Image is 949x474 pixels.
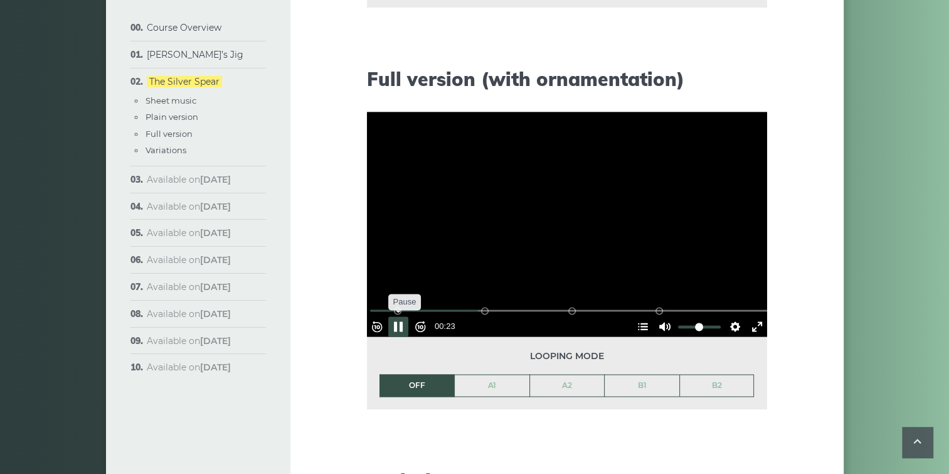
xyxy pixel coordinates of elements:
span: Available on [147,227,231,239]
a: Plain version [146,112,198,122]
strong: [DATE] [200,227,231,239]
span: Available on [147,281,231,293]
span: Available on [147,201,231,212]
span: Looping mode [379,349,755,364]
a: Course Overview [147,22,221,33]
a: A2 [530,375,605,396]
strong: [DATE] [200,201,231,212]
strong: [DATE] [200,308,231,320]
strong: [DATE] [200,174,231,185]
span: Available on [147,308,231,320]
h2: Full version (with ornamentation) [367,68,767,90]
a: The Silver Spear [147,76,222,87]
span: Available on [147,254,231,266]
span: Available on [147,362,231,373]
strong: [DATE] [200,254,231,266]
strong: [DATE] [200,281,231,293]
span: Available on [147,174,231,185]
a: Full version [146,129,193,139]
a: B2 [680,375,754,396]
a: [PERSON_NAME]’s Jig [147,49,243,60]
a: Sheet music [146,95,196,105]
strong: [DATE] [200,335,231,347]
span: Available on [147,335,231,347]
strong: [DATE] [200,362,231,373]
a: B1 [605,375,679,396]
a: A1 [455,375,529,396]
a: Variations [146,145,186,155]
